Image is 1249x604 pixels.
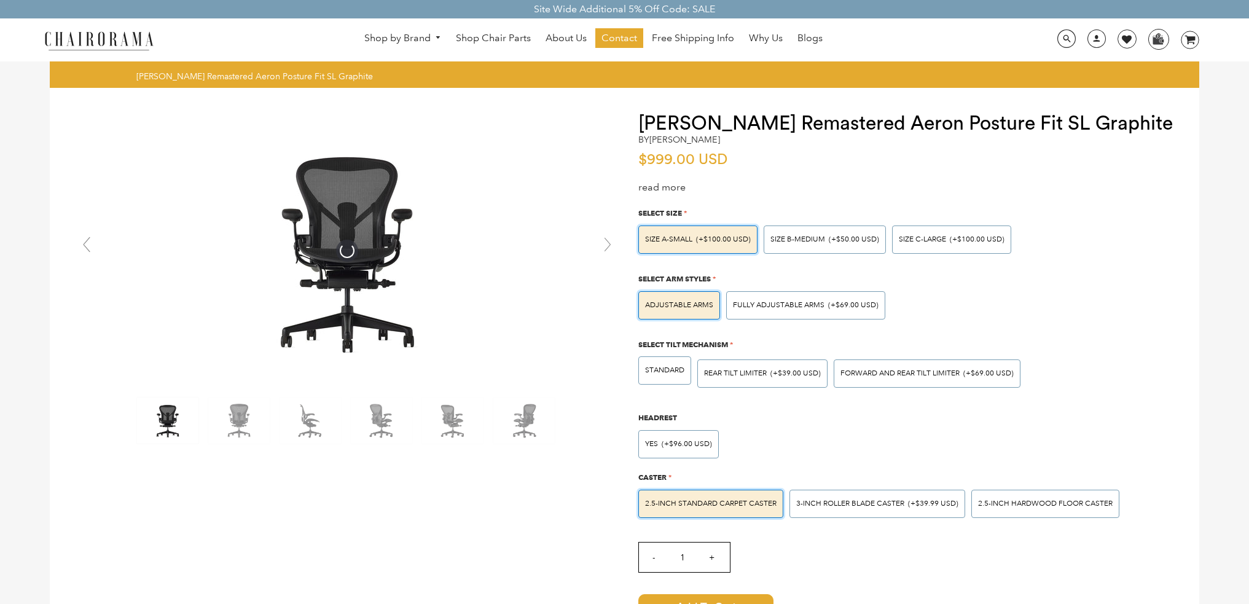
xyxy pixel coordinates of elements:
span: Yes [645,439,658,449]
span: (+$69.00 USD) [963,370,1014,377]
img: chairorama [37,29,160,51]
span: (+$100.00 USD) [950,236,1004,243]
a: Shop Chair Parts [450,28,537,48]
a: Free Shipping Info [646,28,740,48]
nav: breadcrumbs [136,71,377,82]
img: Herman Miller Remastered Aeron Posture Fit SL Graphite - chairorama [351,398,412,444]
img: Herman Miller Remastered Aeron Posture Fit SL Graphite - chairorama [422,398,484,444]
img: Herman Miller Remastered Aeron Posture Fit SL Graphite - chairorama [208,398,270,444]
span: Select Size [638,208,682,218]
input: - [639,543,668,572]
span: (+$39.99 USD) [908,500,958,508]
span: STANDARD [645,366,684,375]
span: SIZE A-SMALL [645,235,692,244]
a: Herman Miller Remastered Aeron Posture Fit SL Graphite - chairorama [163,244,531,256]
span: Blogs [797,32,823,45]
a: Shop by Brand [358,29,448,48]
h2: by [638,135,720,145]
h1: [PERSON_NAME] Remastered Aeron Posture Fit SL Graphite [638,112,1175,135]
a: [PERSON_NAME] [649,134,720,145]
input: + [697,543,726,572]
span: Shop Chair Parts [456,32,531,45]
span: Select Tilt Mechanism [638,340,728,349]
span: Contact [601,32,637,45]
img: WhatsApp_Image_2024-07-12_at_16.23.01.webp [1149,29,1168,48]
span: (+$50.00 USD) [829,236,879,243]
a: Why Us [743,28,789,48]
span: About Us [546,32,587,45]
img: Herman Miller Remastered Aeron Posture Fit SL Graphite - chairorama [493,398,555,444]
nav: DesktopNavigation [213,28,974,51]
span: $999.00 USD [638,152,727,167]
span: FORWARD AND REAR TILT LIMITER [840,369,960,378]
a: About Us [539,28,593,48]
span: 2.5-inch Hardwood Floor Caster [978,499,1113,508]
img: Herman Miller Remastered Aeron Posture Fit SL Graphite - chairorama [280,398,341,444]
span: Select Arm Styles [638,274,711,283]
a: read more [638,181,686,193]
span: SIZE B-MEDIUM [770,235,825,244]
span: Caster [638,473,667,482]
span: 3-inch Roller Blade Caster [796,499,904,508]
span: Adjustable Arms [645,300,713,310]
img: Herman Miller Remastered Aeron Posture Fit SL Graphite - chairorama [137,398,198,444]
span: [PERSON_NAME] Remastered Aeron Posture Fit SL Graphite [136,71,373,82]
a: Contact [595,28,643,48]
span: Headrest [638,413,677,422]
span: 2.5-inch Standard Carpet Caster [645,499,777,508]
span: Fully Adjustable Arms [733,300,824,310]
span: (+$100.00 USD) [696,236,751,243]
img: Herman Miller Remastered Aeron Posture Fit SL Graphite - chairorama [163,112,531,389]
a: Blogs [791,28,829,48]
span: Why Us [749,32,783,45]
span: REAR TILT LIMITER [704,369,767,378]
span: (+$69.00 USD) [828,302,879,309]
span: (+$39.00 USD) [770,370,821,377]
span: SIZE C-LARGE [899,235,946,244]
span: (+$96.00 USD) [662,441,712,448]
span: Free Shipping Info [652,32,734,45]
